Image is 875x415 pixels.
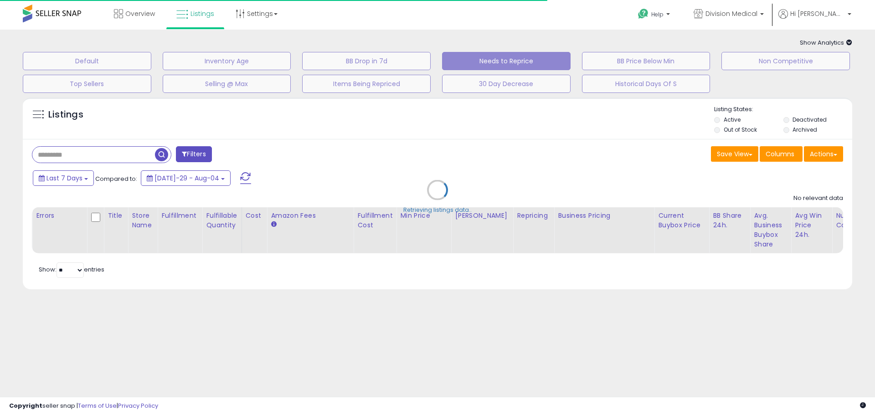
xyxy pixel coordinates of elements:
[125,9,155,18] span: Overview
[631,1,679,30] a: Help
[302,75,431,93] button: Items Being Repriced
[800,38,852,47] span: Show Analytics
[651,10,664,18] span: Help
[403,206,472,214] div: Retrieving listings data..
[638,8,649,20] i: Get Help
[9,402,158,410] div: seller snap | |
[778,9,851,30] a: Hi [PERSON_NAME]
[721,52,850,70] button: Non Competitive
[582,75,710,93] button: Historical Days Of S
[582,52,710,70] button: BB Price Below Min
[23,75,151,93] button: Top Sellers
[118,401,158,410] a: Privacy Policy
[190,9,214,18] span: Listings
[163,52,291,70] button: Inventory Age
[78,401,117,410] a: Terms of Use
[705,9,757,18] span: Division Medical
[442,52,571,70] button: Needs to Reprice
[163,75,291,93] button: Selling @ Max
[790,9,845,18] span: Hi [PERSON_NAME]
[442,75,571,93] button: 30 Day Decrease
[302,52,431,70] button: BB Drop in 7d
[9,401,42,410] strong: Copyright
[23,52,151,70] button: Default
